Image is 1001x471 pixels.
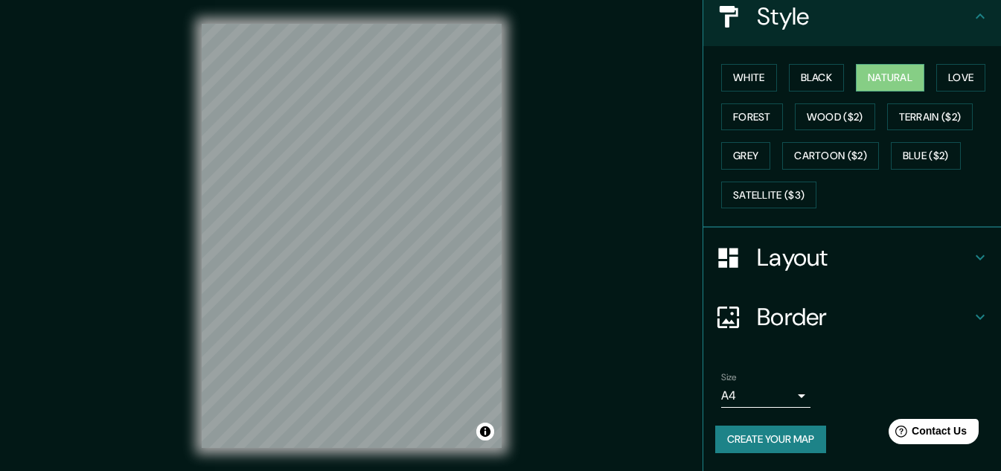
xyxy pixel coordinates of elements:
[721,384,810,408] div: A4
[721,103,783,131] button: Forest
[869,413,985,455] iframe: Help widget launcher
[856,64,924,92] button: Natural
[757,302,971,332] h4: Border
[789,64,845,92] button: Black
[782,142,879,170] button: Cartoon ($2)
[703,228,1001,287] div: Layout
[795,103,875,131] button: Wood ($2)
[476,423,494,440] button: Toggle attribution
[703,287,1001,347] div: Border
[721,371,737,384] label: Size
[721,64,777,92] button: White
[757,243,971,272] h4: Layout
[721,142,770,170] button: Grey
[891,142,961,170] button: Blue ($2)
[721,182,816,209] button: Satellite ($3)
[202,24,502,448] canvas: Map
[936,64,985,92] button: Love
[757,1,971,31] h4: Style
[715,426,826,453] button: Create your map
[887,103,973,131] button: Terrain ($2)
